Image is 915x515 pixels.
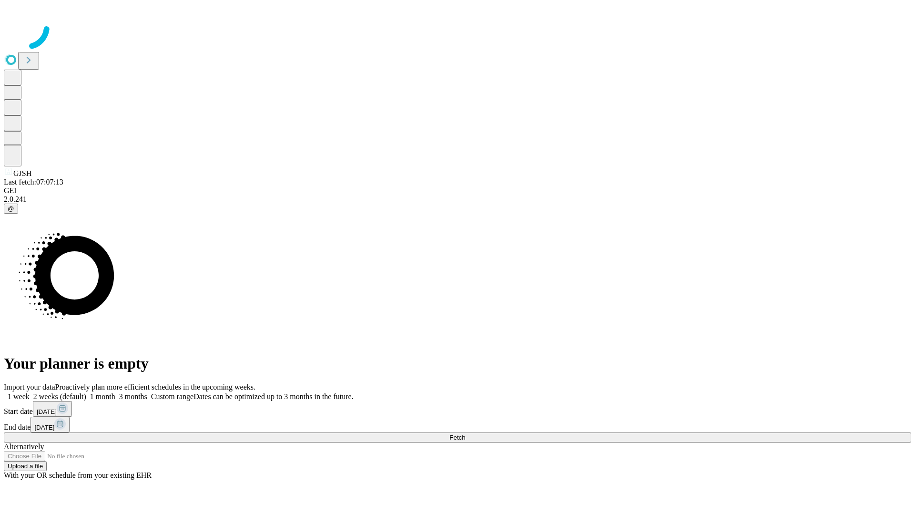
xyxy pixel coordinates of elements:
[13,169,31,177] span: GJSH
[8,392,30,401] span: 1 week
[4,186,911,195] div: GEI
[193,392,353,401] span: Dates can be optimized up to 3 months in the future.
[4,461,47,471] button: Upload a file
[4,433,911,443] button: Fetch
[449,434,465,441] span: Fetch
[34,424,54,431] span: [DATE]
[90,392,115,401] span: 1 month
[4,417,911,433] div: End date
[4,443,44,451] span: Alternatively
[151,392,193,401] span: Custom range
[4,383,55,391] span: Import your data
[4,178,63,186] span: Last fetch: 07:07:13
[4,195,911,204] div: 2.0.241
[30,417,70,433] button: [DATE]
[4,401,911,417] div: Start date
[33,401,72,417] button: [DATE]
[33,392,86,401] span: 2 weeks (default)
[4,355,911,372] h1: Your planner is empty
[119,392,147,401] span: 3 months
[8,205,14,212] span: @
[37,408,57,415] span: [DATE]
[55,383,255,391] span: Proactively plan more efficient schedules in the upcoming weeks.
[4,204,18,214] button: @
[4,471,152,479] span: With your OR schedule from your existing EHR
